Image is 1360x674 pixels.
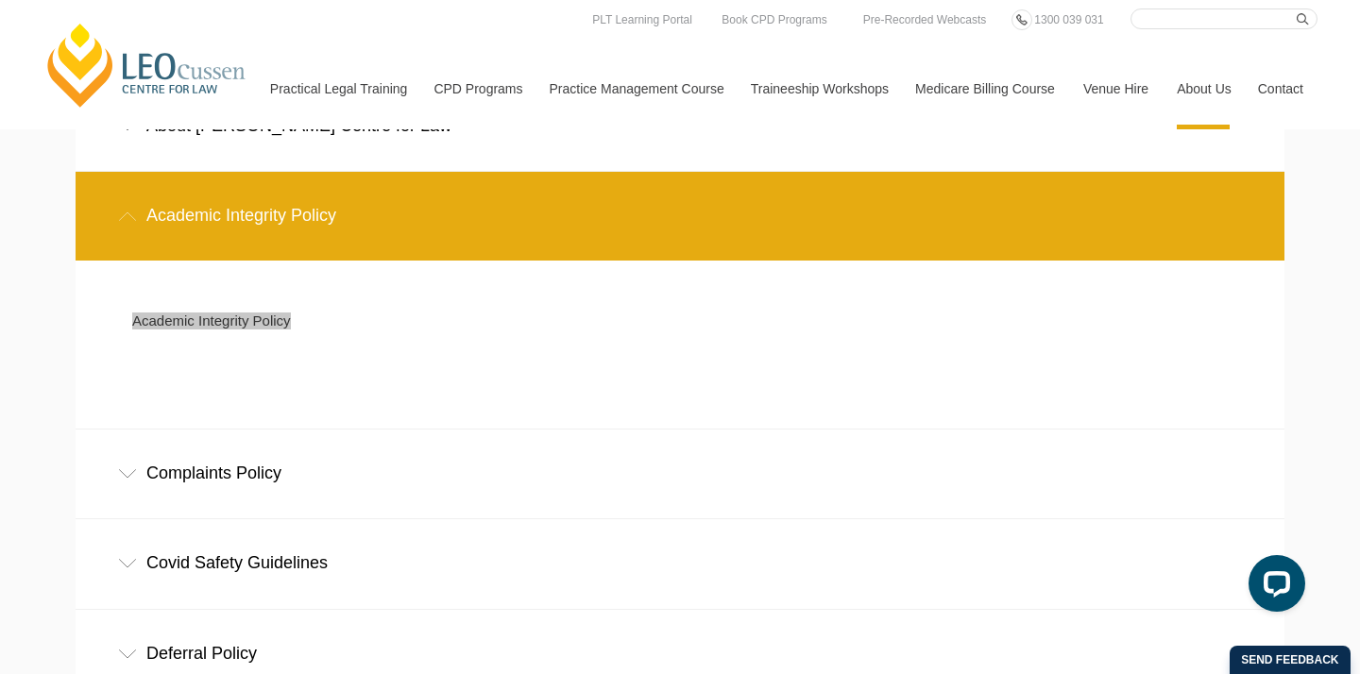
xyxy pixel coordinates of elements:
span: 1300 039 031 [1034,13,1103,26]
a: About Us [1163,48,1244,129]
a: Venue Hire [1069,48,1163,129]
a: [PERSON_NAME] Centre for Law [42,21,251,110]
a: Traineeship Workshops [737,48,901,129]
a: 1300 039 031 [1029,9,1108,30]
div: Academic Integrity Policy [76,172,1284,260]
a: Medicare Billing Course [901,48,1069,129]
a: Pre-Recorded Webcasts [858,9,992,30]
a: Practice Management Course [535,48,737,129]
a: Practical Legal Training [256,48,420,129]
a: CPD Programs [419,48,535,129]
a: Contact [1244,48,1317,129]
div: Complaints Policy [76,430,1284,517]
div: Covid Safety Guidelines [76,519,1284,607]
a: Academic Integrity Policy [132,312,291,329]
iframe: LiveChat chat widget [1233,548,1313,627]
a: PLT Learning Portal [587,9,697,30]
a: Book CPD Programs [717,9,831,30]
